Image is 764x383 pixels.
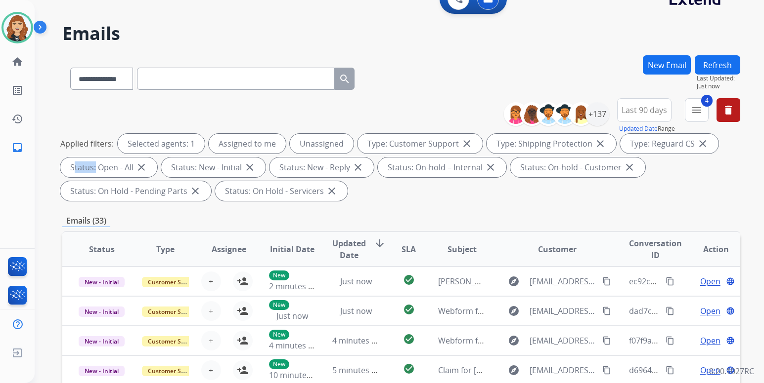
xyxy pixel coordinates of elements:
[602,366,611,375] mat-icon: content_copy
[438,335,662,346] span: Webform from [EMAIL_ADDRESS][DOMAIN_NAME] on [DATE]
[79,366,125,376] span: New - Initial
[602,306,611,315] mat-icon: content_copy
[358,134,483,153] div: Type: Customer Support
[700,364,720,376] span: Open
[602,277,611,286] mat-icon: content_copy
[237,305,249,317] mat-icon: person_add
[269,370,326,381] span: 10 minutes ago
[585,102,609,126] div: +137
[209,364,213,376] span: +
[438,276,572,287] span: [PERSON_NAME] // CX # 175F715176
[602,336,611,345] mat-icon: content_copy
[142,366,206,376] span: Customer Support
[270,243,315,255] span: Initial Date
[620,134,719,153] div: Type: Reguard CS
[538,243,577,255] span: Customer
[237,335,249,346] mat-icon: person_add
[62,24,740,43] h2: Emails
[11,142,23,153] mat-icon: inbox
[212,243,246,255] span: Assignee
[701,95,713,107] span: 4
[530,275,597,287] span: [EMAIL_ADDRESS][DOMAIN_NAME]
[60,181,211,201] div: Status: On Hold - Pending Parts
[508,305,520,317] mat-icon: explore
[201,360,221,380] button: +
[485,161,496,173] mat-icon: close
[339,73,351,85] mat-icon: search
[666,277,674,286] mat-icon: content_copy
[722,104,734,116] mat-icon: delete
[508,364,520,376] mat-icon: explore
[709,365,754,377] p: 0.20.1027RC
[438,306,662,316] span: Webform from [EMAIL_ADDRESS][DOMAIN_NAME] on [DATE]
[118,134,205,153] div: Selected agents: 1
[666,366,674,375] mat-icon: content_copy
[340,306,372,316] span: Just now
[142,306,206,317] span: Customer Support
[209,305,213,317] span: +
[209,134,286,153] div: Assigned to me
[619,125,658,133] button: Updated Date
[438,365,535,376] span: Claim for [PERSON_NAME]
[237,275,249,287] mat-icon: person_add
[161,157,266,177] div: Status: New - Initial
[209,335,213,346] span: +
[508,275,520,287] mat-icon: explore
[619,124,675,133] span: Range
[276,310,308,321] span: Just now
[666,336,674,345] mat-icon: content_copy
[11,84,23,96] mat-icon: list_alt
[461,138,473,150] mat-icon: close
[79,277,125,287] span: New - Initial
[326,185,338,197] mat-icon: close
[269,330,289,340] p: New
[403,304,415,315] mat-icon: check_circle
[332,335,385,346] span: 4 minutes ago
[62,215,110,227] p: Emails (33)
[269,270,289,280] p: New
[270,157,374,177] div: Status: New - Reply
[89,243,115,255] span: Status
[700,305,720,317] span: Open
[403,363,415,375] mat-icon: check_circle
[237,364,249,376] mat-icon: person_add
[60,157,157,177] div: Status: Open - All
[60,138,114,150] p: Applied filters:
[352,161,364,173] mat-icon: close
[508,335,520,346] mat-icon: explore
[700,335,720,346] span: Open
[685,98,709,122] button: 4
[726,336,735,345] mat-icon: language
[189,185,201,197] mat-icon: close
[209,275,213,287] span: +
[403,274,415,286] mat-icon: check_circle
[332,237,366,261] span: Updated Date
[617,98,672,122] button: Last 90 days
[629,237,682,261] span: Conversation ID
[594,138,606,150] mat-icon: close
[79,336,125,346] span: New - Initial
[142,336,206,346] span: Customer Support
[622,108,667,112] span: Last 90 days
[402,243,416,255] span: SLA
[142,277,206,287] span: Customer Support
[79,306,125,317] span: New - Initial
[269,340,322,351] span: 4 minutes ago
[374,237,386,249] mat-icon: arrow_downward
[666,306,674,315] mat-icon: content_copy
[487,134,616,153] div: Type: Shipping Protection
[691,104,703,116] mat-icon: menu
[215,181,348,201] div: Status: On Hold - Servicers
[244,161,256,173] mat-icon: close
[290,134,354,153] div: Unassigned
[269,300,289,310] p: New
[332,365,385,376] span: 5 minutes ago
[697,75,740,82] span: Last Updated:
[201,271,221,291] button: +
[697,82,740,90] span: Just now
[530,305,597,317] span: [EMAIL_ADDRESS][DOMAIN_NAME]
[695,55,740,75] button: Refresh
[448,243,477,255] span: Subject
[624,161,635,173] mat-icon: close
[11,113,23,125] mat-icon: history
